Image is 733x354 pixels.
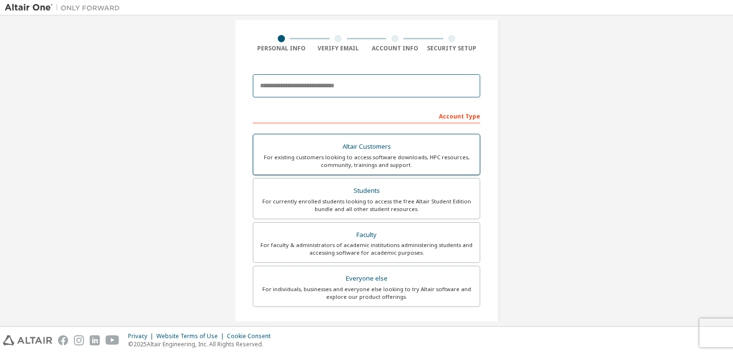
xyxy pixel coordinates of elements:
[259,285,474,301] div: For individuals, businesses and everyone else looking to try Altair software and explore our prod...
[259,272,474,285] div: Everyone else
[227,332,276,340] div: Cookie Consent
[259,184,474,198] div: Students
[106,335,119,345] img: youtube.svg
[253,108,480,123] div: Account Type
[259,228,474,242] div: Faculty
[156,332,227,340] div: Website Terms of Use
[3,335,52,345] img: altair_logo.svg
[259,153,474,169] div: For existing customers looking to access software downloads, HPC resources, community, trainings ...
[424,45,481,52] div: Security Setup
[253,45,310,52] div: Personal Info
[259,241,474,257] div: For faculty & administrators of academic institutions administering students and accessing softwa...
[259,198,474,213] div: For currently enrolled students looking to access the free Altair Student Edition bundle and all ...
[366,45,424,52] div: Account Info
[5,3,125,12] img: Altair One
[128,340,276,348] p: © 2025 Altair Engineering, Inc. All Rights Reserved.
[259,140,474,153] div: Altair Customers
[128,332,156,340] div: Privacy
[310,45,367,52] div: Verify Email
[74,335,84,345] img: instagram.svg
[58,335,68,345] img: facebook.svg
[90,335,100,345] img: linkedin.svg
